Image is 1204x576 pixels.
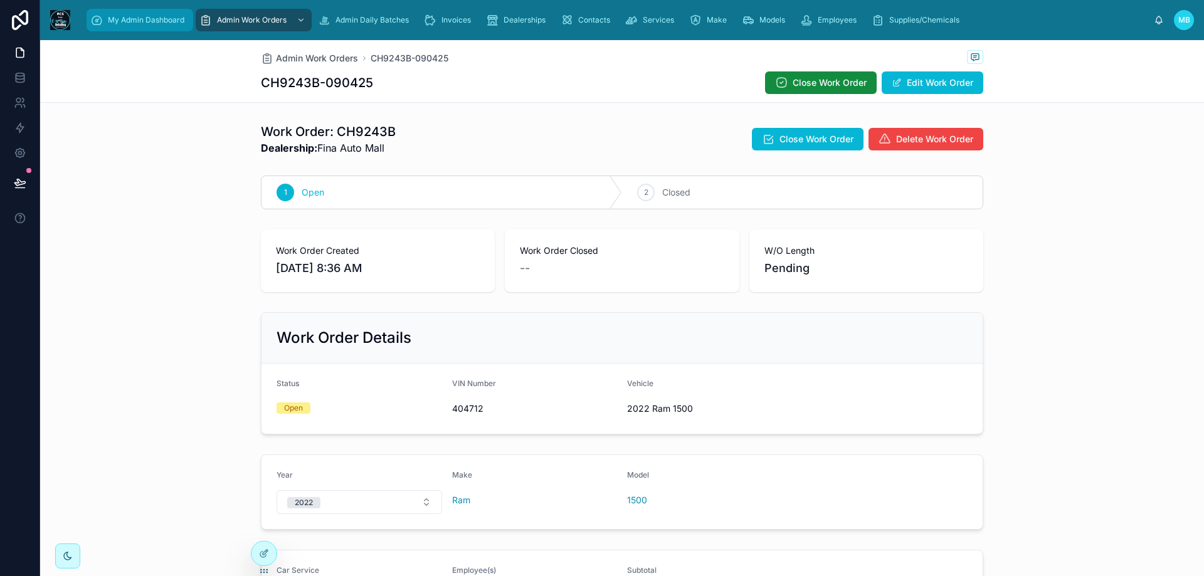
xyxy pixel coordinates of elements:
span: My Admin Dashboard [108,15,184,25]
span: 1 [284,187,287,197]
span: Employees [818,15,857,25]
span: Open [302,186,324,199]
span: Vehicle [627,379,653,388]
button: Edit Work Order [882,71,983,94]
h2: Work Order Details [277,328,411,348]
a: Make [685,9,736,31]
span: Close Work Order [793,76,867,89]
span: Admin Daily Batches [335,15,409,25]
span: Closed [662,186,690,199]
span: Pending [764,259,968,277]
a: Services [621,9,683,31]
div: Open [284,402,303,414]
span: Models [759,15,785,25]
a: My Admin Dashboard [87,9,193,31]
a: Employees [796,9,865,31]
button: Close Work Order [765,71,877,94]
a: Admin Daily Batches [314,9,418,31]
a: Contacts [557,9,619,31]
a: Admin Work Orders [261,52,358,65]
span: Close Work Order [779,133,853,145]
span: Admin Work Orders [276,52,358,65]
span: Status [277,379,299,388]
button: Delete Work Order [869,128,983,150]
span: VIN Number [452,379,496,388]
span: Contacts [578,15,610,25]
span: Delete Work Order [896,133,973,145]
span: Dealerships [504,15,546,25]
span: -- [520,259,530,277]
span: 2 [644,187,648,197]
span: Subtotal [627,565,657,575]
div: 2022 [295,497,313,508]
span: Invoices [441,15,471,25]
span: [DATE] 8:36 AM [276,259,480,277]
span: MB [1178,15,1190,25]
span: Work Order Closed [520,244,724,257]
img: App logo [50,10,70,30]
h1: Work Order: CH9243B [261,123,396,140]
span: Make [452,470,472,479]
span: Car Service [277,565,319,575]
span: Work Order Created [276,244,480,257]
a: Invoices [420,9,480,31]
span: Fina Auto Mall [261,140,396,155]
span: Supplies/Chemicals [889,15,959,25]
a: Ram [452,494,470,506]
span: Year [277,470,293,479]
h1: CH9243B-090425 [261,74,373,92]
span: Admin Work Orders [217,15,287,25]
a: CH9243B-090425 [371,52,448,65]
span: Make [707,15,727,25]
span: Model [627,470,649,479]
span: Employee(s) [452,565,496,575]
span: 2022 Ram 1500 [627,402,793,415]
a: 1500 [627,494,647,506]
a: Models [738,9,794,31]
span: W/O Length [764,244,968,257]
a: Dealerships [482,9,554,31]
button: Close Work Order [752,128,863,150]
div: scrollable content [80,6,1154,34]
strong: Dealership: [261,142,317,154]
button: Select Button [277,490,442,514]
a: Supplies/Chemicals [868,9,968,31]
span: Services [643,15,674,25]
span: 404712 [452,402,618,415]
a: Admin Work Orders [196,9,312,31]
